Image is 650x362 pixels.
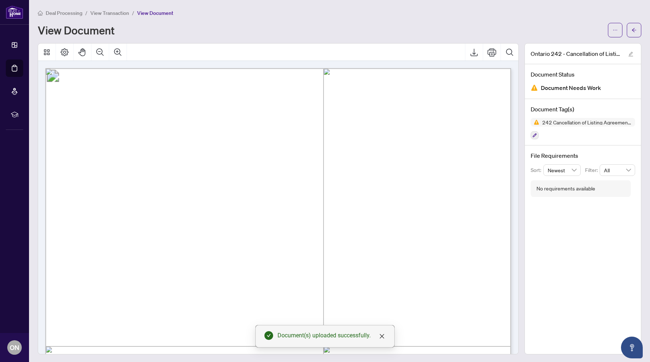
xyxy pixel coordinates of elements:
[541,83,601,93] span: Document Needs Work
[531,49,621,58] span: Ontario 242 - Cancellation of Listing Agreement Authority to Offer for Sale.pdf
[531,151,635,160] h4: File Requirements
[38,11,43,16] span: home
[379,333,385,339] span: close
[46,10,82,16] span: Deal Processing
[628,52,633,57] span: edit
[277,331,386,340] div: Document(s) uploaded successfully.
[137,10,173,16] span: View Document
[536,185,595,193] div: No requirements available
[378,332,386,340] a: Close
[539,120,635,125] span: 242 Cancellation of Listing Agreement - Authority to Offer for Sale
[85,9,87,17] li: /
[621,337,643,358] button: Open asap
[531,84,538,91] img: Document Status
[604,165,631,176] span: All
[90,10,129,16] span: View Transaction
[38,24,115,36] h1: View Document
[585,166,600,174] p: Filter:
[531,118,539,127] img: Status Icon
[132,9,134,17] li: /
[531,166,543,174] p: Sort:
[10,342,19,353] span: ON
[548,165,577,176] span: Newest
[531,105,635,114] h4: Document Tag(s)
[264,331,273,340] span: check-circle
[632,28,637,33] span: arrow-left
[531,70,635,79] h4: Document Status
[613,28,618,33] span: ellipsis
[6,5,23,19] img: logo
